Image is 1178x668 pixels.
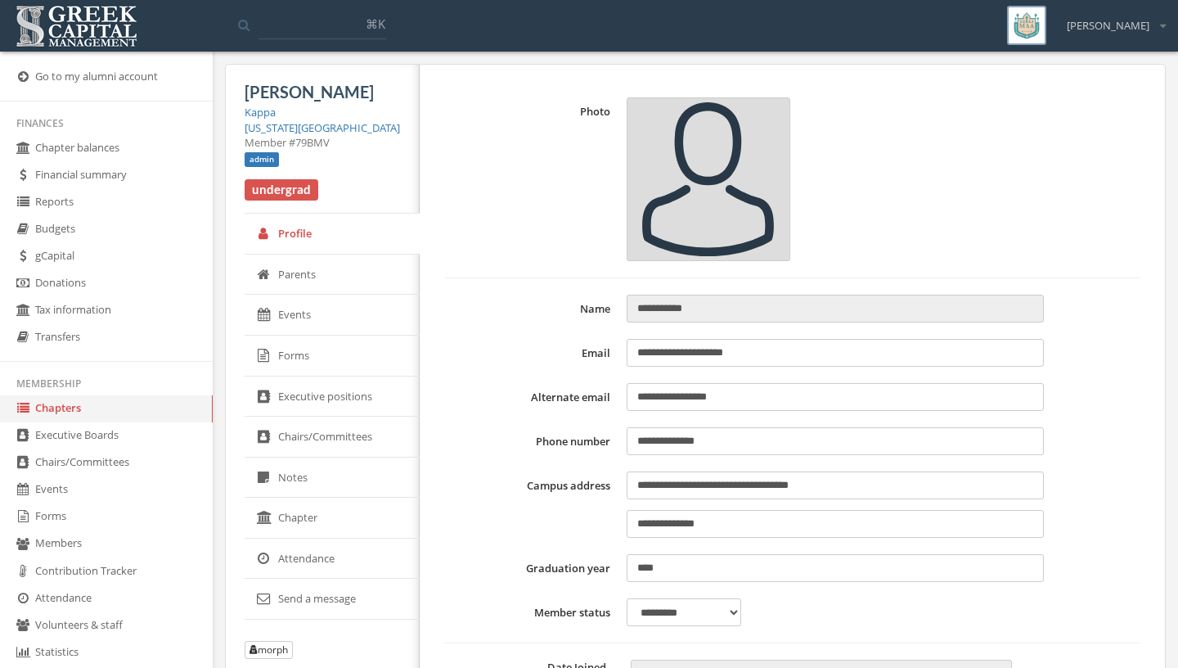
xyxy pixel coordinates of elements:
[444,554,618,582] label: Graduation year
[1056,6,1166,34] div: [PERSON_NAME]
[245,417,420,458] a: Chairs/Committees
[444,339,618,367] label: Email
[245,255,420,296] a: Parents
[245,458,420,499] a: Notes
[444,598,618,626] label: Member status
[245,179,318,201] span: undergrad
[245,498,420,539] a: Chapter
[245,377,420,417] a: Executive positions
[245,152,279,167] span: admin
[245,579,420,620] a: Send a message
[245,295,420,336] a: Events
[245,120,400,135] a: [US_STATE][GEOGRAPHIC_DATA]
[245,641,293,659] button: morph
[1067,18,1149,34] span: [PERSON_NAME]
[444,383,618,411] label: Alternate email
[444,472,618,538] label: Campus address
[444,427,618,455] label: Phone number
[245,82,374,102] span: [PERSON_NAME]
[245,135,400,151] div: Member #
[444,97,618,261] label: Photo
[245,214,420,255] a: Profile
[444,295,618,323] label: Name
[366,16,385,32] span: ⌘K
[245,105,276,120] a: Kappa
[295,135,330,150] span: 79BMV
[245,539,420,580] a: Attendance
[245,336,420,377] a: Forms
